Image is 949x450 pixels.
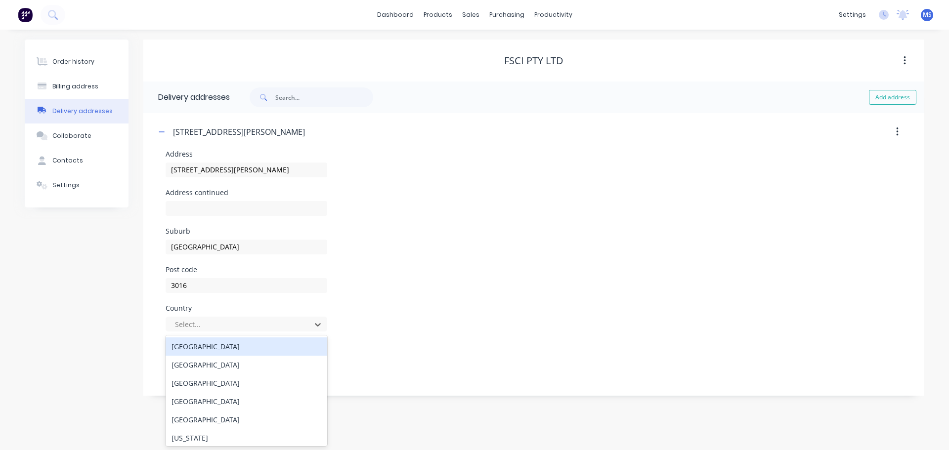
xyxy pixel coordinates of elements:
div: products [419,7,457,22]
button: Settings [25,173,129,198]
button: Order history [25,49,129,74]
div: [GEOGRAPHIC_DATA] [166,392,327,410]
div: Delivery addresses [143,82,230,113]
div: Delivery addresses [52,107,113,116]
div: [US_STATE] [166,429,327,447]
div: FSCI Pty Ltd [504,55,563,67]
div: Post code [166,266,327,273]
div: Address [166,151,327,158]
button: Delivery addresses [25,99,129,123]
div: [GEOGRAPHIC_DATA] [166,356,327,374]
div: Country [166,305,327,312]
button: Contacts [25,148,129,173]
div: Settings [52,181,80,190]
div: Suburb [166,228,327,235]
div: sales [457,7,484,22]
div: Contacts [52,156,83,165]
span: MS [923,10,932,19]
div: Order history [52,57,94,66]
div: productivity [529,7,577,22]
button: Billing address [25,74,129,99]
div: [GEOGRAPHIC_DATA] [166,337,327,356]
div: [STREET_ADDRESS][PERSON_NAME] [173,126,305,138]
a: dashboard [372,7,419,22]
div: settings [834,7,871,22]
img: Factory [18,7,33,22]
button: Collaborate [25,123,129,148]
div: Billing address [52,82,98,91]
div: Address continued [166,189,327,196]
input: Search... [275,87,373,107]
div: purchasing [484,7,529,22]
div: [GEOGRAPHIC_DATA] [166,374,327,392]
div: [GEOGRAPHIC_DATA] [166,410,327,429]
button: Add address [869,90,916,105]
div: Collaborate [52,131,91,140]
